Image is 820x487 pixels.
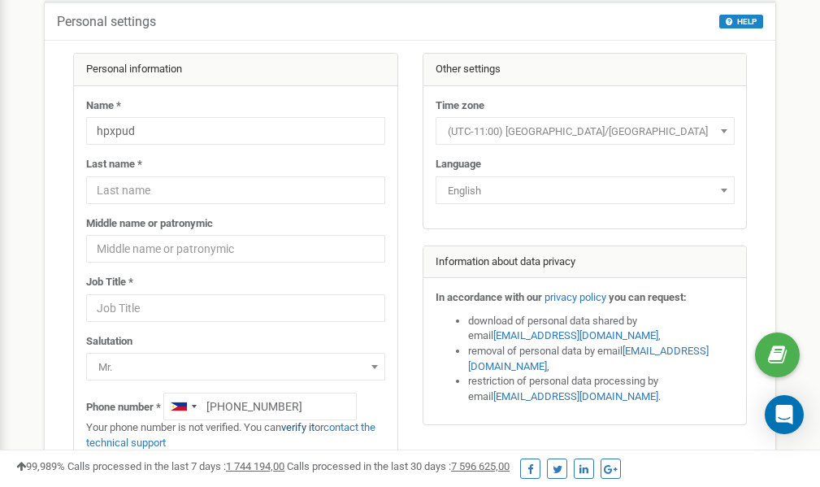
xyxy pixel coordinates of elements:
[544,291,606,303] a: privacy policy
[281,421,315,433] a: verify it
[493,329,658,341] a: [EMAIL_ADDRESS][DOMAIN_NAME]
[226,460,284,472] u: 1 744 194,00
[86,294,385,322] input: Job Title
[92,356,380,379] span: Mr.
[441,120,729,143] span: (UTC-11:00) Pacific/Midway
[74,54,397,86] div: Personal information
[468,374,735,404] li: restriction of personal data processing by email .
[609,291,687,303] strong: you can request:
[86,176,385,204] input: Last name
[468,314,735,344] li: download of personal data shared by email ,
[423,54,747,86] div: Other settings
[493,390,658,402] a: [EMAIL_ADDRESS][DOMAIN_NAME]
[86,420,385,450] p: Your phone number is not verified. You can or
[16,460,65,472] span: 99,989%
[57,15,156,29] h5: Personal settings
[436,98,484,114] label: Time zone
[86,117,385,145] input: Name
[451,460,510,472] u: 7 596 625,00
[287,460,510,472] span: Calls processed in the last 30 days :
[436,176,735,204] span: English
[86,353,385,380] span: Mr.
[86,216,213,232] label: Middle name or patronymic
[436,291,542,303] strong: In accordance with our
[67,460,284,472] span: Calls processed in the last 7 days :
[164,394,202,420] div: Telephone country code
[436,157,481,172] label: Language
[86,157,142,172] label: Last name *
[719,15,763,28] button: HELP
[86,421,375,449] a: contact the technical support
[436,117,735,145] span: (UTC-11:00) Pacific/Midway
[86,235,385,263] input: Middle name or patronymic
[468,345,709,372] a: [EMAIL_ADDRESS][DOMAIN_NAME]
[86,400,161,415] label: Phone number *
[423,246,747,279] div: Information about data privacy
[86,98,121,114] label: Name *
[468,344,735,374] li: removal of personal data by email ,
[86,275,133,290] label: Job Title *
[765,395,804,434] div: Open Intercom Messenger
[163,393,357,420] input: +1-800-555-55-55
[86,334,132,350] label: Salutation
[441,180,729,202] span: English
